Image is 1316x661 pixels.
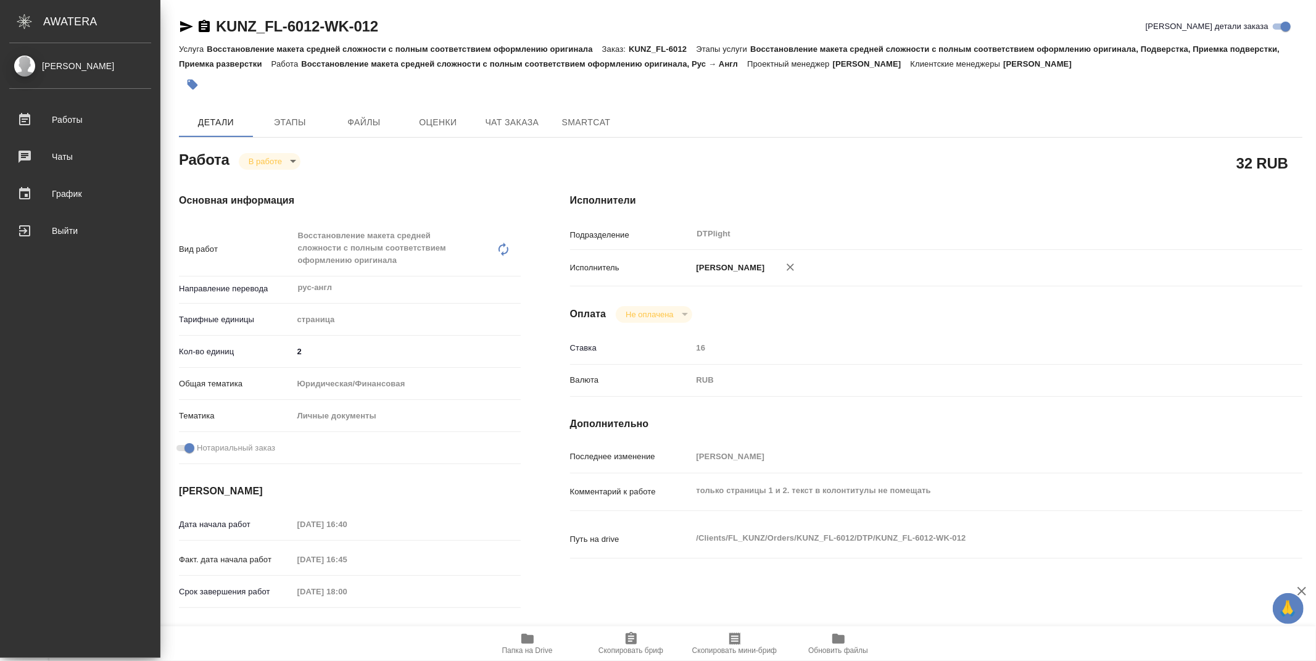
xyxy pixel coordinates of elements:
[629,44,696,54] p: KUNZ_FL-6012
[260,115,320,130] span: Этапы
[570,486,692,498] p: Комментарий к работе
[293,551,401,568] input: Пустое поле
[1236,152,1288,173] h2: 32 RUB
[179,283,293,295] p: Направление перевода
[777,254,804,281] button: Удалить исполнителя
[271,59,302,69] p: Работа
[9,59,151,73] div: [PERSON_NAME]
[239,153,300,170] div: В работе
[179,193,521,208] h4: Основная информация
[598,646,663,655] span: Скопировать бриф
[570,342,692,354] p: Ставка
[334,115,394,130] span: Файлы
[293,405,521,426] div: Личные документы
[570,417,1302,431] h4: Дополнительно
[602,44,629,54] p: Заказ:
[293,583,401,601] input: Пустое поле
[557,115,616,130] span: SmartCat
[570,307,606,322] h4: Оплата
[683,626,787,661] button: Скопировать мини-бриф
[570,262,692,274] p: Исполнитель
[692,480,1241,501] textarea: только страницы 1 и 2. текст в колонтитулы не помещать
[692,528,1241,549] textarea: /Clients/FL_KUNZ/Orders/KUNZ_FL-6012/DTP/KUNZ_FL-6012-WK-012
[570,193,1302,208] h4: Исполнители
[179,314,293,326] p: Тарифные единицы
[696,44,750,54] p: Этапы услуги
[293,309,521,330] div: страница
[482,115,542,130] span: Чат заказа
[3,215,157,246] a: Выйти
[1146,20,1268,33] span: [PERSON_NAME] детали заказа
[179,19,194,34] button: Скопировать ссылку для ЯМессенджера
[9,185,151,203] div: График
[216,18,378,35] a: KUNZ_FL-6012-WK-012
[207,44,602,54] p: Восстановление макета средней сложности с полным соответствием оформлению оригинала
[502,646,553,655] span: Папка на Drive
[570,533,692,546] p: Путь на drive
[692,339,1241,357] input: Пустое поле
[692,262,765,274] p: [PERSON_NAME]
[808,646,868,655] span: Обновить файлы
[9,110,151,129] div: Работы
[570,229,692,241] p: Подразделение
[179,44,207,54] p: Услуга
[408,115,468,130] span: Оценки
[179,518,293,531] p: Дата начала работ
[1003,59,1081,69] p: [PERSON_NAME]
[692,447,1241,465] input: Пустое поле
[747,59,832,69] p: Проектный менеджер
[179,554,293,566] p: Факт. дата начала работ
[179,410,293,422] p: Тематика
[570,374,692,386] p: Валюта
[9,222,151,240] div: Выйти
[301,59,747,69] p: Восстановление макета средней сложности с полным соответствием оформлению оригинала, Рус → Англ
[186,115,246,130] span: Детали
[9,148,151,166] div: Чаты
[179,346,293,358] p: Кол-во единиц
[622,309,677,320] button: Не оплачена
[43,9,160,34] div: AWATERA
[911,59,1004,69] p: Клиентские менеджеры
[3,141,157,172] a: Чаты
[692,646,777,655] span: Скопировать мини-бриф
[692,370,1241,391] div: RUB
[1273,593,1304,624] button: 🙏
[179,71,206,98] button: Добавить тэг
[1278,596,1299,622] span: 🙏
[179,148,230,170] h2: Работа
[293,343,521,360] input: ✎ Введи что-нибудь
[3,104,157,135] a: Работы
[179,586,293,598] p: Срок завершения работ
[179,484,521,499] h4: [PERSON_NAME]
[787,626,890,661] button: Обновить файлы
[197,19,212,34] button: Скопировать ссылку
[476,626,579,661] button: Папка на Drive
[179,243,293,256] p: Вид работ
[570,451,692,463] p: Последнее изменение
[833,59,911,69] p: [PERSON_NAME]
[179,378,293,390] p: Общая тематика
[245,156,286,167] button: В работе
[3,178,157,209] a: График
[293,515,401,533] input: Пустое поле
[616,306,692,323] div: В работе
[579,626,683,661] button: Скопировать бриф
[293,373,521,394] div: Юридическая/Финансовая
[197,442,275,454] span: Нотариальный заказ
